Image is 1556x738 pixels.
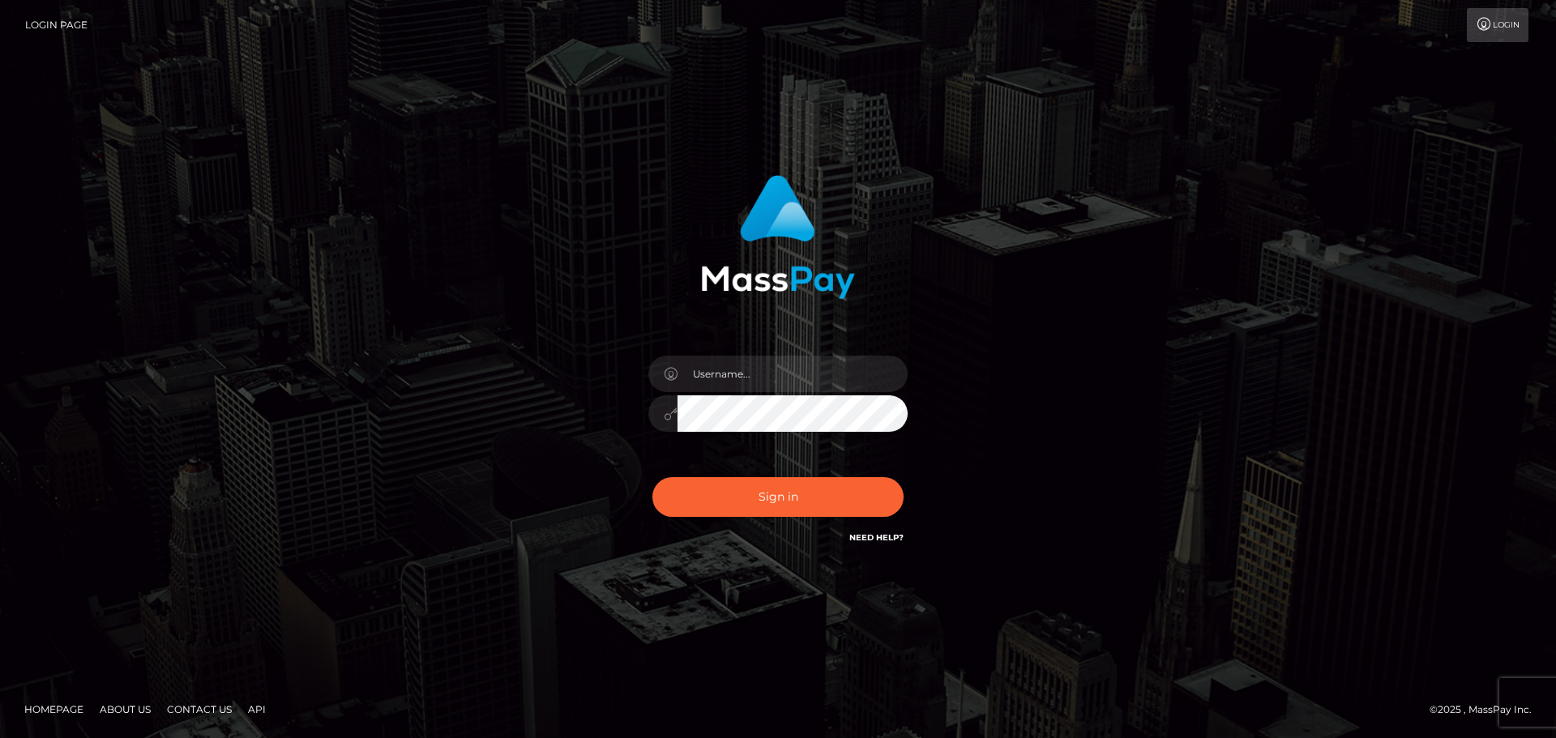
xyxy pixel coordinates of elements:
a: Need Help? [849,532,904,543]
div: © 2025 , MassPay Inc. [1430,701,1544,719]
a: About Us [93,697,157,722]
img: MassPay Login [701,175,855,299]
a: API [242,697,272,722]
a: Login Page [25,8,88,42]
input: Username... [678,356,908,392]
a: Contact Us [160,697,238,722]
a: Homepage [18,697,90,722]
a: Login [1467,8,1528,42]
button: Sign in [652,477,904,517]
